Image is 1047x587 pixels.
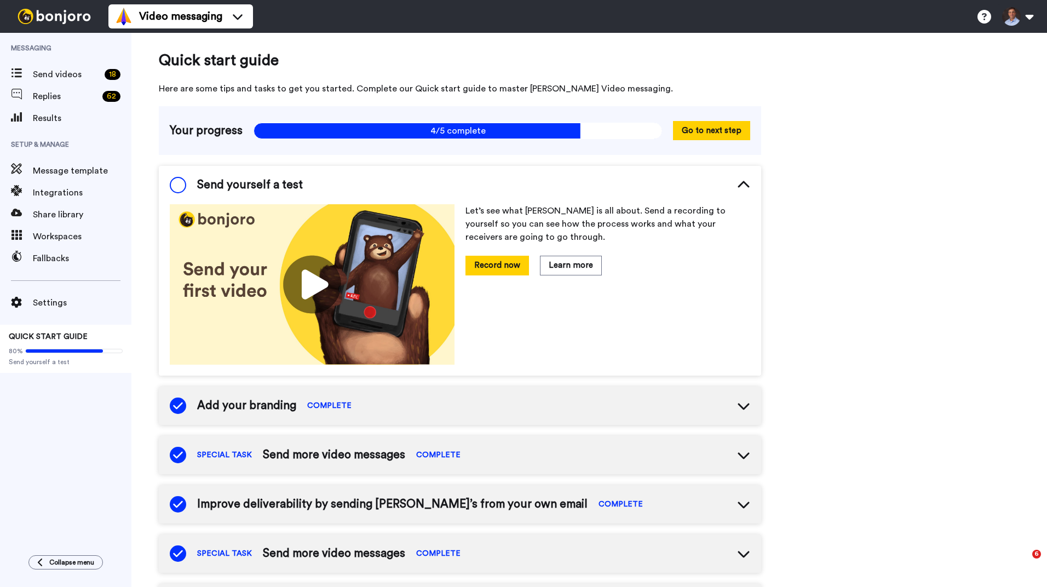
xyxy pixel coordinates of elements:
span: Settings [33,296,131,309]
span: Send more video messages [263,545,405,562]
button: Learn more [540,256,602,275]
span: Quick start guide [159,49,761,71]
button: Go to next step [673,121,750,140]
span: Message template [33,164,131,177]
span: Improve deliverability by sending [PERSON_NAME]’s from your own email [197,496,588,513]
span: Send yourself a test [197,177,303,193]
span: COMPLETE [307,400,352,411]
span: Fallbacks [33,252,131,265]
img: vm-color.svg [115,8,133,25]
span: 6 [1032,550,1041,559]
span: COMPLETE [416,450,461,461]
span: COMPLETE [599,499,643,510]
span: Here are some tips and tasks to get you started. Complete our Quick start guide to master [PERSON... [159,82,761,95]
span: Workspaces [33,230,131,243]
span: Add your branding [197,398,296,414]
span: Results [33,112,131,125]
div: 18 [105,69,120,80]
button: Record now [465,256,529,275]
span: Send videos [33,68,100,81]
p: Let’s see what [PERSON_NAME] is all about. Send a recording to yourself so you can see how the pr... [465,204,750,244]
span: Send more video messages [263,447,405,463]
img: bj-logo-header-white.svg [13,9,95,24]
span: Replies [33,90,98,103]
div: 62 [102,91,120,102]
span: Your progress [170,123,243,139]
span: SPECIAL TASK [197,548,252,559]
span: Collapse menu [49,558,94,567]
span: Send yourself a test [9,358,123,366]
span: Integrations [33,186,131,199]
span: 4/5 complete [254,123,662,139]
span: QUICK START GUIDE [9,333,88,341]
span: 80% [9,347,23,355]
img: 178eb3909c0dc23ce44563bdb6dc2c11.jpg [170,204,455,365]
span: Share library [33,208,131,221]
button: Collapse menu [28,555,103,569]
iframe: Intercom live chat [1010,550,1036,576]
span: SPECIAL TASK [197,450,252,461]
span: COMPLETE [416,548,461,559]
span: Video messaging [139,9,222,24]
